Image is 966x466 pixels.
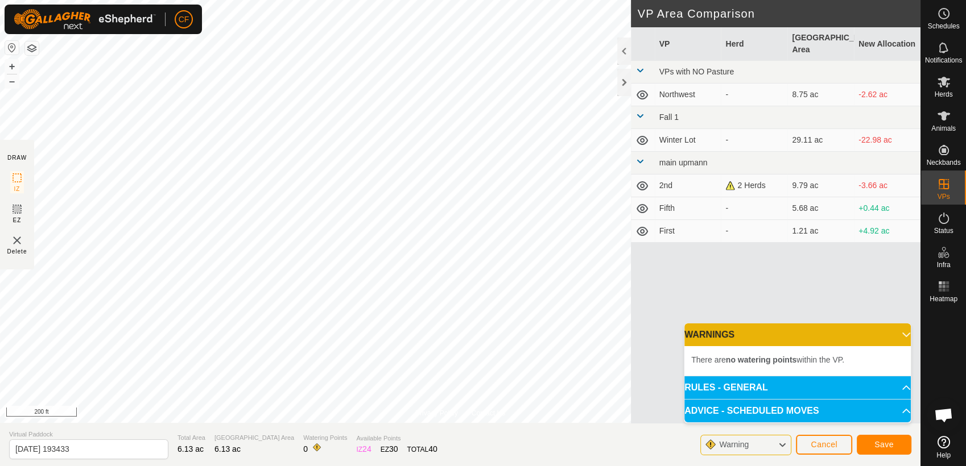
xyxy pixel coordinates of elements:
th: Herd [721,27,787,61]
span: Help [936,452,951,459]
td: 5.68 ac [787,197,854,220]
b: no watering points [726,355,796,364]
a: Contact Us [472,408,505,418]
span: Animals [931,125,956,132]
th: New Allocation [854,27,920,61]
td: 1.21 ac [787,220,854,243]
h2: VP Area Comparison [638,7,920,20]
span: RULES - GENERAL [684,383,768,392]
span: Save [874,440,894,449]
div: - [725,202,783,214]
div: - [725,225,783,237]
th: VP [655,27,721,61]
td: 9.79 ac [787,174,854,197]
div: IZ [356,443,371,455]
p-accordion-header: RULES - GENERAL [684,376,911,399]
span: Total Area [177,433,205,443]
td: 8.75 ac [787,84,854,106]
button: Map Layers [25,41,39,55]
span: 0 [303,444,308,453]
p-accordion-header: WARNINGS [684,323,911,346]
span: There are within the VP. [691,355,844,364]
td: Fifth [655,197,721,220]
div: EZ [381,443,398,455]
span: Delete [7,247,27,256]
span: 6.13 ac [177,444,204,453]
span: Fall 1 [659,113,679,122]
img: Gallagher Logo [14,9,156,30]
div: - [725,134,783,146]
span: EZ [13,216,22,224]
span: Notifications [925,57,962,64]
span: IZ [14,185,20,193]
button: Save [857,435,911,455]
td: -3.66 ac [854,174,920,197]
span: CF [179,14,189,26]
span: Warning [719,440,749,449]
span: Virtual Paddock [9,430,168,439]
span: Available Points [356,434,437,443]
span: 30 [389,444,398,453]
td: -2.62 ac [854,84,920,106]
div: - [725,89,783,101]
div: DRAW [7,153,27,162]
span: Schedules [927,23,959,30]
p-accordion-content: WARNINGS [684,346,911,376]
td: 29.11 ac [787,129,854,152]
span: Cancel [811,440,837,449]
button: Reset Map [5,41,19,55]
td: Northwest [655,84,721,106]
span: ADVICE - SCHEDULED MOVES [684,406,819,415]
span: 24 [362,444,371,453]
span: VPs [937,193,950,200]
td: 2nd [655,174,721,197]
span: 40 [428,444,437,453]
td: +4.92 ac [854,220,920,243]
td: -22.98 ac [854,129,920,152]
td: Winter Lot [655,129,721,152]
span: Herds [934,91,952,98]
img: VP [10,234,24,247]
span: Infra [936,261,950,268]
div: Open chat [927,398,961,432]
span: WARNINGS [684,330,734,339]
span: main upmann [659,158,708,167]
button: + [5,60,19,73]
span: 6.13 ac [214,444,241,453]
span: Heatmap [930,296,957,302]
div: TOTAL [407,443,437,455]
span: Neckbands [926,159,960,166]
p-accordion-header: ADVICE - SCHEDULED MOVES [684,400,911,422]
a: Help [921,431,966,463]
span: Status [934,227,953,234]
th: [GEOGRAPHIC_DATA] Area [787,27,854,61]
td: First [655,220,721,243]
button: Cancel [796,435,852,455]
button: – [5,74,19,88]
span: Watering Points [303,433,347,443]
td: +0.44 ac [854,197,920,220]
a: Privacy Policy [415,408,458,418]
div: 2 Herds [725,180,783,192]
span: [GEOGRAPHIC_DATA] Area [214,433,294,443]
span: VPs with NO Pasture [659,67,734,76]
